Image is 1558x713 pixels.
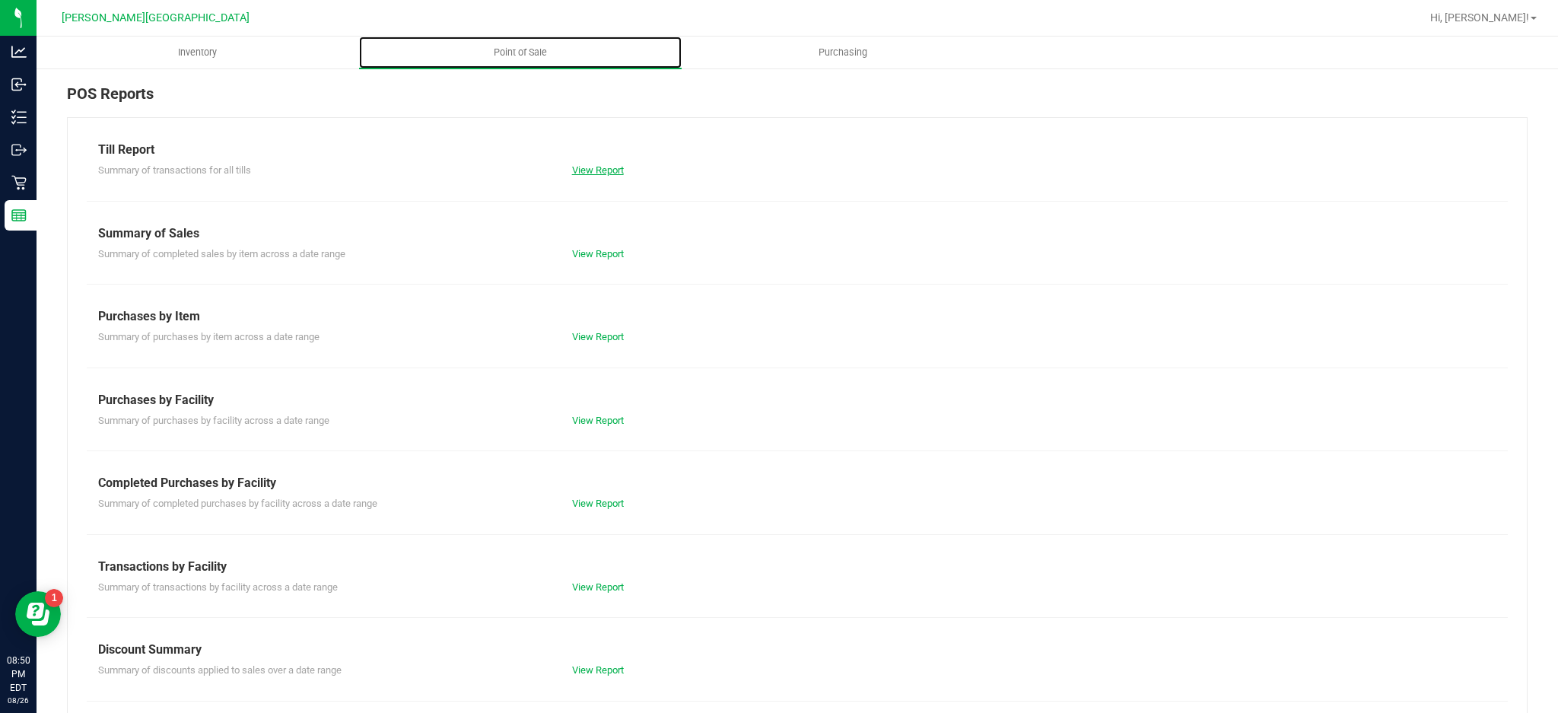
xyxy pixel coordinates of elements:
[572,164,624,176] a: View Report
[98,164,251,176] span: Summary of transactions for all tills
[98,558,1496,576] div: Transactions by Facility
[682,37,1004,68] a: Purchasing
[98,391,1496,409] div: Purchases by Facility
[11,44,27,59] inline-svg: Analytics
[11,77,27,92] inline-svg: Inbound
[11,110,27,125] inline-svg: Inventory
[572,248,624,259] a: View Report
[359,37,682,68] a: Point of Sale
[98,664,342,676] span: Summary of discounts applied to sales over a date range
[67,82,1528,117] div: POS Reports
[798,46,888,59] span: Purchasing
[572,664,624,676] a: View Report
[98,498,377,509] span: Summary of completed purchases by facility across a date range
[11,175,27,190] inline-svg: Retail
[157,46,237,59] span: Inventory
[98,415,329,426] span: Summary of purchases by facility across a date range
[11,208,27,223] inline-svg: Reports
[98,474,1496,492] div: Completed Purchases by Facility
[15,591,61,637] iframe: Resource center
[98,331,320,342] span: Summary of purchases by item across a date range
[7,654,30,695] p: 08:50 PM EDT
[98,248,345,259] span: Summary of completed sales by item across a date range
[7,695,30,706] p: 08/26
[1430,11,1529,24] span: Hi, [PERSON_NAME]!
[62,11,250,24] span: [PERSON_NAME][GEOGRAPHIC_DATA]
[572,581,624,593] a: View Report
[11,142,27,158] inline-svg: Outbound
[98,581,338,593] span: Summary of transactions by facility across a date range
[37,37,359,68] a: Inventory
[572,498,624,509] a: View Report
[45,589,63,607] iframe: Resource center unread badge
[98,307,1496,326] div: Purchases by Item
[98,641,1496,659] div: Discount Summary
[473,46,568,59] span: Point of Sale
[572,331,624,342] a: View Report
[98,224,1496,243] div: Summary of Sales
[572,415,624,426] a: View Report
[98,141,1496,159] div: Till Report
